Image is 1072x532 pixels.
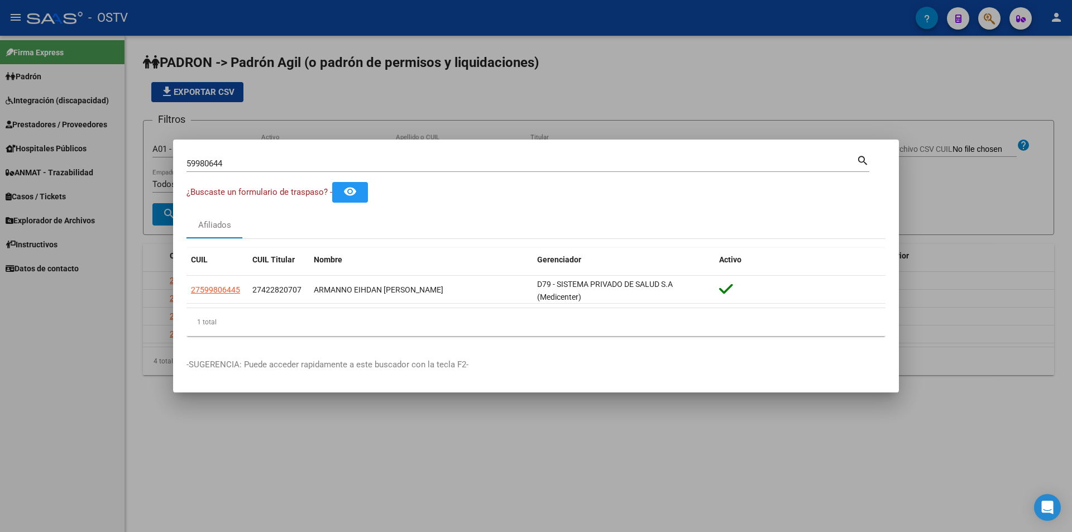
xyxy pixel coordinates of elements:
span: Activo [719,255,741,264]
datatable-header-cell: Gerenciador [533,248,715,272]
span: 27422820707 [252,285,301,294]
datatable-header-cell: CUIL [186,248,248,272]
span: Gerenciador [537,255,581,264]
mat-icon: search [856,153,869,166]
p: -SUGERENCIA: Puede acceder rapidamente a este buscador con la tecla F2- [186,358,886,371]
div: ARMANNO EIHDAN [PERSON_NAME] [314,284,528,296]
datatable-header-cell: Activo [715,248,886,272]
div: Afiliados [198,219,231,232]
span: ¿Buscaste un formulario de traspaso? - [186,187,332,197]
datatable-header-cell: CUIL Titular [248,248,309,272]
span: D79 - SISTEMA PRIVADO DE SALUD S.A (Medicenter) [537,280,673,301]
div: Open Intercom Messenger [1034,494,1061,521]
div: 1 total [186,308,886,336]
datatable-header-cell: Nombre [309,248,533,272]
span: CUIL [191,255,208,264]
span: 27599806445 [191,285,240,294]
mat-icon: remove_red_eye [343,185,357,198]
span: CUIL Titular [252,255,295,264]
span: Nombre [314,255,342,264]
